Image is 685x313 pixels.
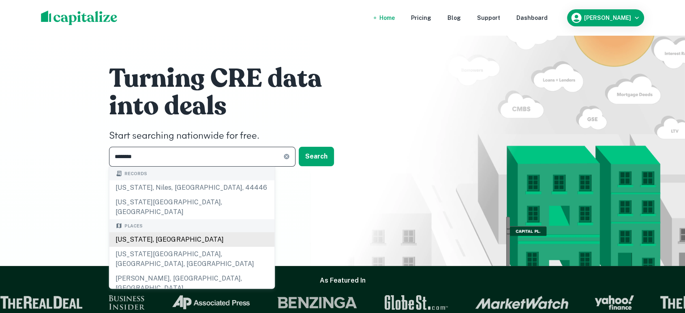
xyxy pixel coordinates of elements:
img: Yahoo Finance [591,295,630,310]
h4: Start searching nationwide for free. [109,129,352,144]
a: Blog [447,13,461,22]
a: Support [477,13,500,22]
img: Associated Press [167,295,247,310]
span: Records [124,170,147,177]
a: Dashboard [516,13,548,22]
img: GlobeSt [380,295,445,310]
h1: into deals [109,90,352,122]
img: Business Insider [105,295,141,310]
a: Home [379,13,395,22]
h1: Turning CRE data [109,62,352,95]
button: [PERSON_NAME] [567,9,644,26]
span: Places [124,222,143,229]
button: Search [299,147,334,166]
img: Benzinga [273,295,354,310]
iframe: Chat Widget [644,248,685,287]
div: [US_STATE], niles, [GEOGRAPHIC_DATA], 44446 [109,180,274,195]
h6: [PERSON_NAME] [584,15,631,21]
div: [US_STATE][GEOGRAPHIC_DATA], [GEOGRAPHIC_DATA] [109,195,274,219]
div: [US_STATE][GEOGRAPHIC_DATA], [GEOGRAPHIC_DATA], [GEOGRAPHIC_DATA] [109,247,274,271]
div: [PERSON_NAME], [GEOGRAPHIC_DATA], [GEOGRAPHIC_DATA] [109,271,274,296]
h6: As Featured In [320,276,366,285]
img: Market Watch [471,296,565,309]
img: capitalize-logo.png [41,11,118,25]
div: [US_STATE], [GEOGRAPHIC_DATA] [109,232,274,247]
a: Pricing [411,13,431,22]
